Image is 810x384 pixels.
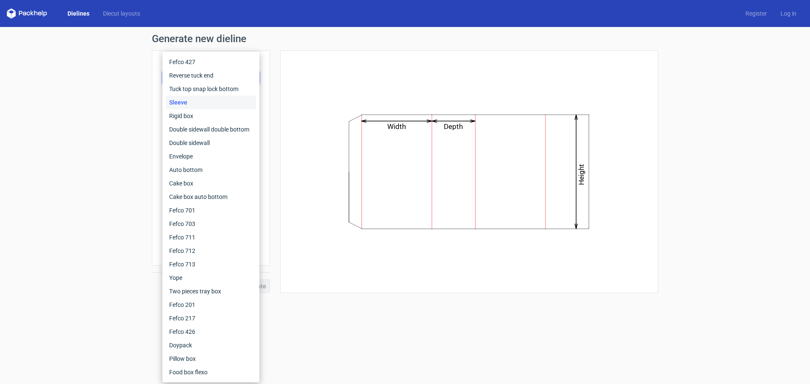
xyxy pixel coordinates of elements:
text: Depth [444,122,463,131]
div: Reverse tuck end [166,69,256,82]
div: Fefco 217 [166,311,256,325]
a: Register [739,9,774,18]
div: Envelope [166,150,256,163]
div: Double sidewall [166,136,256,150]
div: Double sidewall double bottom [166,123,256,136]
div: Fefco 701 [166,204,256,217]
div: Sleeve [166,96,256,109]
div: Pillow box [166,352,256,365]
a: Dielines [61,9,96,18]
div: Fefco 711 [166,231,256,244]
a: Diecut layouts [96,9,147,18]
div: Fefco 712 [166,244,256,258]
div: Cake box auto bottom [166,190,256,204]
div: Fefco 201 [166,298,256,311]
div: Fefco 427 [166,55,256,69]
div: Fefco 426 [166,325,256,338]
div: Fefco 713 [166,258,256,271]
div: Tuck top snap lock bottom [166,82,256,96]
div: Doypack [166,338,256,352]
a: Log in [774,9,803,18]
h1: Generate new dieline [152,34,658,44]
div: Auto bottom [166,163,256,177]
div: Fefco 703 [166,217,256,231]
div: Yope [166,271,256,285]
div: Two pieces tray box [166,285,256,298]
text: Width [388,122,406,131]
text: Height [578,164,586,185]
div: Rigid box [166,109,256,123]
div: Food box flexo [166,365,256,379]
div: Cake box [166,177,256,190]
